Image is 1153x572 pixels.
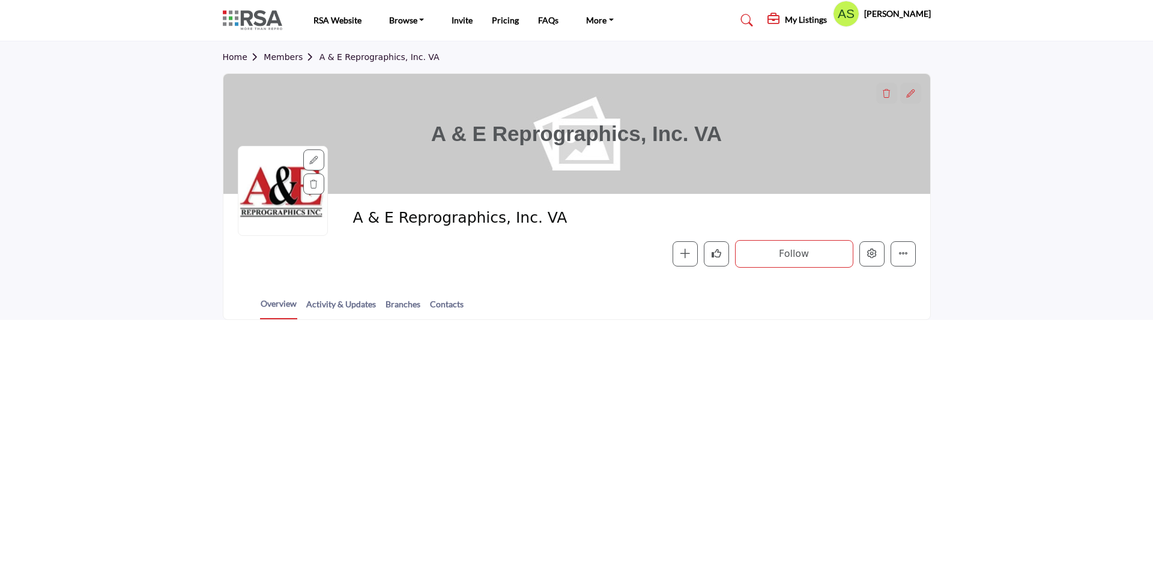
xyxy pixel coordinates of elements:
div: My Listings [767,13,827,28]
h1: A & E Reprographics, Inc. VA [431,74,722,194]
img: site Logo [223,10,288,30]
a: Search [729,11,761,30]
a: Contacts [429,298,464,319]
a: More [578,12,622,29]
a: Activity & Updates [306,298,377,319]
a: A & E Reprographics, Inc. VA [319,52,440,62]
button: Show hide supplier dropdown [833,1,859,27]
h5: My Listings [785,14,827,25]
span: A & E Reprographics, Inc. VA [353,208,623,228]
a: FAQs [538,15,558,25]
button: More details [891,241,916,266]
a: Overview [260,297,297,319]
h5: [PERSON_NAME] [864,8,931,20]
a: Members [264,52,319,62]
a: Invite [452,15,473,25]
button: Follow [735,240,853,268]
div: Aspect Ratio:6:1,Size:1200x200px [900,83,921,104]
button: Like [704,241,729,266]
a: Home [223,52,264,62]
a: RSA Website [313,15,362,25]
a: Browse [381,12,433,29]
a: Branches [385,298,421,319]
div: Aspect Ratio:1:1,Size:400x400px [303,149,324,170]
a: Pricing [492,15,519,25]
button: Edit company [859,241,885,266]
